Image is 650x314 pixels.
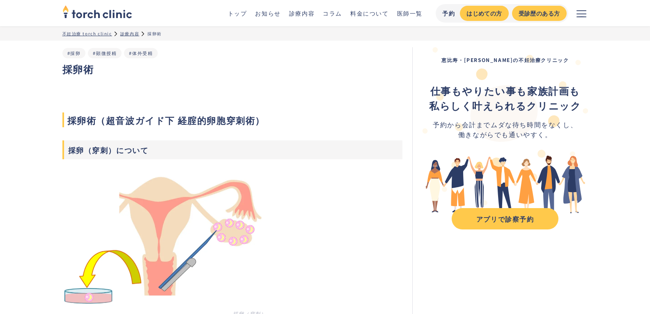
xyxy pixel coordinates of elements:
[460,6,508,21] a: はじめての方
[442,9,455,18] div: 予約
[350,9,389,17] a: 料金について
[519,9,560,18] div: 受診歴のある方
[459,214,551,224] div: アプリで診察予約
[129,50,153,56] a: #体外受精
[429,119,581,139] div: 予約から会計までムダな待ち時間をなくし、 働きながらでも通いやすく。
[147,30,162,37] div: 採卵術
[62,30,588,37] ul: パンくずリスト
[93,50,117,56] a: #顕微授精
[452,208,558,229] a: アプリで診察予約
[62,30,112,37] a: 不妊治療 torch clinic
[512,6,567,21] a: 受診歴のある方
[62,140,403,159] h3: 採卵（穿刺）について
[120,30,139,37] a: 診療内容
[62,2,132,21] img: torch clinic
[67,50,81,56] a: #採卵
[430,83,580,98] strong: 仕事もやりたい事も家族計画も
[429,83,581,113] div: ‍ ‍
[62,6,132,21] a: home
[429,98,581,112] strong: 私らしく叶えられるクリニック
[255,9,280,17] a: お知らせ
[62,172,266,307] img: 採卵（穿刺）
[228,9,247,17] a: トップ
[62,62,403,76] h1: 採卵術
[466,9,502,18] div: はじめての方
[323,9,342,17] a: コラム
[289,9,315,17] a: 診療内容
[397,9,423,17] a: 医師一覧
[441,56,569,63] strong: 恵比寿・[PERSON_NAME]の不妊治療クリニック
[62,112,403,127] span: 採卵術（超音波ガイド下 経腟的卵胞穿刺術）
